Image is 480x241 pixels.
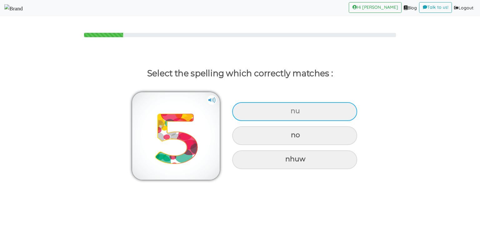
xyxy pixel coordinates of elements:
[207,95,217,105] img: cuNL5YgAAAABJRU5ErkJggg==
[232,150,357,169] div: nhuw
[419,2,452,13] a: Talk to us!
[12,66,468,81] p: Select the spelling which correctly matches :
[132,92,220,180] img: five.png
[232,126,357,145] div: no
[232,102,357,121] div: nu
[349,2,402,13] a: Hi [PERSON_NAME]
[402,2,419,14] a: Blog
[4,4,23,13] img: Select Course Page
[452,2,476,14] a: Logout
